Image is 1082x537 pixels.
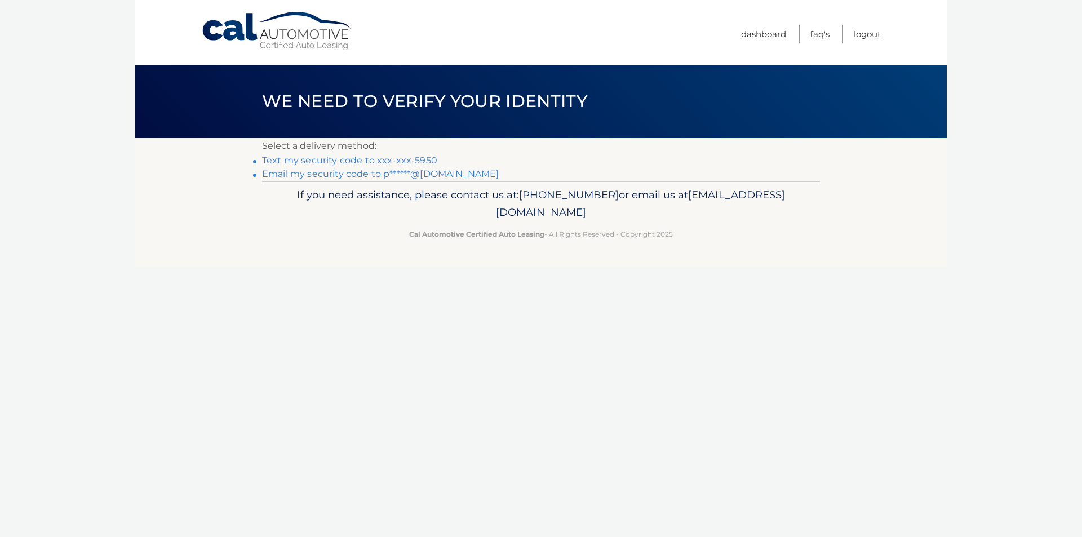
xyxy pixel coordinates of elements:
[269,186,813,222] p: If you need assistance, please contact us at: or email us at
[409,230,544,238] strong: Cal Automotive Certified Auto Leasing
[854,25,881,43] a: Logout
[741,25,786,43] a: Dashboard
[269,228,813,240] p: - All Rights Reserved - Copyright 2025
[519,188,619,201] span: [PHONE_NUMBER]
[262,168,499,179] a: Email my security code to p******@[DOMAIN_NAME]
[262,138,820,154] p: Select a delivery method:
[810,25,830,43] a: FAQ's
[262,155,437,166] a: Text my security code to xxx-xxx-5950
[262,91,587,112] span: We need to verify your identity
[201,11,353,51] a: Cal Automotive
